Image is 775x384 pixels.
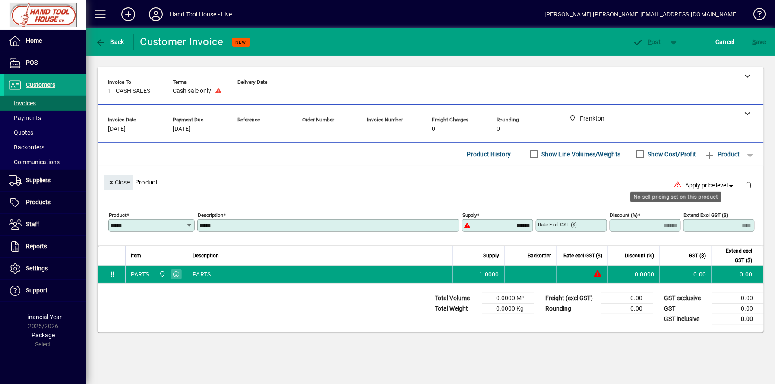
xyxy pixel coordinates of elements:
[173,126,190,133] span: [DATE]
[660,303,712,314] td: GST
[753,35,766,49] span: ave
[9,159,60,165] span: Communications
[4,236,86,257] a: Reports
[26,81,55,88] span: Customers
[430,293,482,303] td: Total Volume
[236,39,247,45] span: NEW
[629,34,665,50] button: Post
[689,251,706,260] span: GST ($)
[633,38,661,45] span: ost
[86,34,134,50] app-page-header-button: Back
[660,266,712,283] td: 0.00
[9,114,41,121] span: Payments
[131,251,141,260] span: Item
[712,314,764,324] td: 0.00
[684,212,728,218] mat-label: Extend excl GST ($)
[108,88,150,95] span: 1 - CASH SALES
[682,178,739,193] button: Apply price level
[4,96,86,111] a: Invoices
[739,175,759,196] button: Delete
[601,293,653,303] td: 0.00
[464,146,515,162] button: Product History
[660,293,712,303] td: GST exclusive
[705,147,740,161] span: Product
[104,175,133,190] button: Close
[114,6,142,22] button: Add
[712,293,764,303] td: 0.00
[193,251,219,260] span: Description
[480,270,500,279] span: 1.0000
[430,303,482,314] td: Total Weight
[4,52,86,74] a: POS
[4,214,86,235] a: Staff
[701,146,744,162] button: Product
[98,166,764,198] div: Product
[625,251,655,260] span: Discount (%)
[630,192,721,202] div: No sell pricing set on this product
[142,6,170,22] button: Profile
[25,314,62,321] span: Financial Year
[610,212,638,218] mat-label: Discount (%)
[93,34,127,50] button: Back
[26,59,38,66] span: POS
[4,111,86,125] a: Payments
[541,303,601,314] td: Rounding
[4,280,86,301] a: Support
[4,170,86,191] a: Suppliers
[482,293,534,303] td: 0.0000 M³
[198,212,223,218] mat-label: Description
[467,147,511,161] span: Product History
[32,332,55,339] span: Package
[541,293,601,303] td: Freight (excl GST)
[9,144,44,151] span: Backorders
[4,155,86,169] a: Communications
[367,126,369,133] span: -
[9,100,36,107] span: Invoices
[739,181,759,189] app-page-header-button: Delete
[660,314,712,324] td: GST inclusive
[140,35,224,49] div: Customer Invoice
[483,251,499,260] span: Supply
[26,265,48,272] span: Settings
[26,37,42,44] span: Home
[26,221,39,228] span: Staff
[95,38,124,45] span: Back
[544,7,738,21] div: [PERSON_NAME] [PERSON_NAME][EMAIL_ADDRESS][DOMAIN_NAME]
[712,266,763,283] td: 0.00
[753,38,756,45] span: S
[497,126,500,133] span: 0
[26,199,51,206] span: Products
[601,303,653,314] td: 0.00
[538,222,577,228] mat-label: Rate excl GST ($)
[237,126,239,133] span: -
[26,177,51,184] span: Suppliers
[750,34,768,50] button: Save
[712,303,764,314] td: 0.00
[462,212,477,218] mat-label: Supply
[108,126,126,133] span: [DATE]
[9,129,33,136] span: Quotes
[686,181,736,190] span: Apply price level
[157,270,167,279] span: Frankton
[563,251,603,260] span: Rate excl GST ($)
[4,125,86,140] a: Quotes
[4,258,86,279] a: Settings
[131,270,149,279] div: PARTS
[173,88,211,95] span: Cash sale only
[608,266,660,283] td: 0.0000
[302,126,304,133] span: -
[528,251,551,260] span: Backorder
[716,35,735,49] span: Cancel
[646,150,696,159] label: Show Cost/Profit
[482,303,534,314] td: 0.0000 Kg
[717,246,753,265] span: Extend excl GST ($)
[540,150,621,159] label: Show Line Volumes/Weights
[4,140,86,155] a: Backorders
[170,7,232,21] div: Hand Tool House - Live
[714,34,737,50] button: Cancel
[108,175,130,190] span: Close
[26,243,47,250] span: Reports
[747,2,764,30] a: Knowledge Base
[4,192,86,213] a: Products
[193,270,211,279] span: PARTS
